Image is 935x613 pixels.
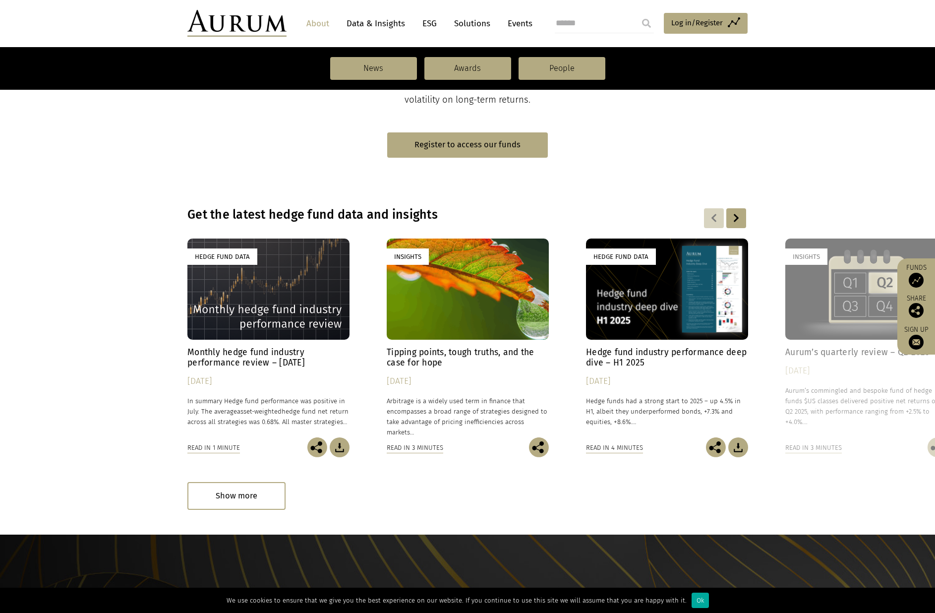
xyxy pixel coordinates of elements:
h4: Tipping points, tough truths, and the case for hope [387,347,549,368]
img: Aurum [187,10,287,37]
img: Download Article [728,437,748,457]
a: ESG [417,14,442,33]
a: Hedge Fund Data Monthly hedge fund industry performance review – [DATE] [DATE] In summary Hedge f... [187,239,350,437]
a: Solutions [449,14,495,33]
img: Share this post [307,437,327,457]
a: Hedge Fund Data Hedge fund industry performance deep dive – H1 2025 [DATE] Hedge funds had a stro... [586,239,748,437]
a: Insights Tipping points, tough truths, and the case for hope [DATE] Arbitrage is a widely used te... [387,239,549,437]
div: Read in 3 minutes [785,442,842,453]
a: Funds [902,263,930,288]
p: Hedge funds had a strong start to 2025 – up 4.5% in H1, albeit they underperformed bonds, +7.3% a... [586,396,748,427]
img: Share this post [909,303,924,318]
a: About [301,14,334,33]
a: Awards [424,57,511,80]
div: Ok [692,593,709,608]
h3: Get the latest hedge fund data and insights [187,207,620,222]
p: Arbitrage is a widely used term in finance that encompasses a broad range of strategies designed ... [387,396,549,438]
a: Log in/Register [664,13,748,34]
span: asset-weighted [237,408,282,415]
span: Investing our clients’ capital alongside our own since [DATE] across multiple market cycles. Auru... [192,50,743,105]
a: Register to access our funds [387,132,548,158]
a: Data & Insights [342,14,410,33]
div: Hedge Fund Data [586,248,656,265]
span: Log in/Register [671,17,723,29]
a: News [330,57,417,80]
h4: Monthly hedge fund industry performance review – [DATE] [187,347,350,368]
img: Access Funds [909,273,924,288]
input: Submit [637,13,656,33]
div: Show more [187,482,286,509]
div: Hedge Fund Data [187,248,257,265]
div: Read in 1 minute [187,442,240,453]
img: Share this post [529,437,549,457]
img: Sign up to our newsletter [909,335,924,350]
div: Read in 3 minutes [387,442,443,453]
h4: Hedge fund industry performance deep dive – H1 2025 [586,347,748,368]
img: Share this post [706,437,726,457]
div: Read in 4 minutes [586,442,643,453]
div: [DATE] [187,374,350,388]
a: Sign up [902,325,930,350]
a: People [519,57,605,80]
div: [DATE] [586,374,748,388]
img: Download Article [330,437,350,457]
p: In summary Hedge fund performance was positive in July. The average hedge fund net return across ... [187,396,350,427]
div: Insights [785,248,827,265]
div: Insights [387,248,429,265]
div: Share [902,295,930,318]
a: Events [503,14,532,33]
div: [DATE] [387,374,549,388]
